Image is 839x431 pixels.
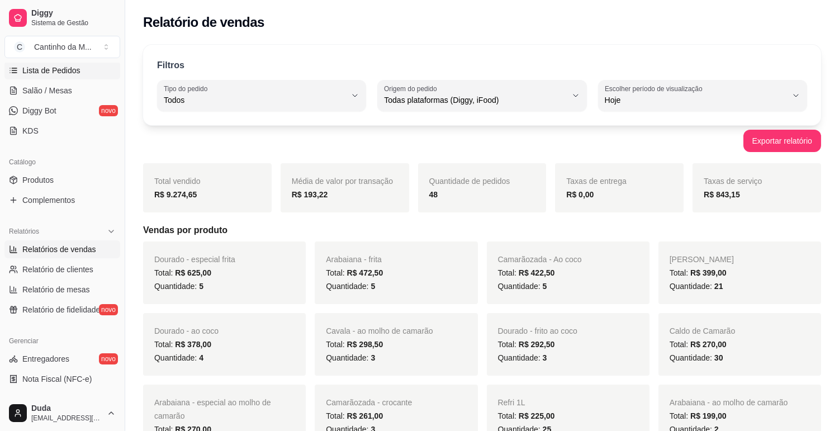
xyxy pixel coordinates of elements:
h2: Relatório de vendas [143,13,264,31]
button: Exportar relatório [743,130,821,152]
span: Todas plataformas (Diggy, iFood) [384,94,566,106]
a: Nota Fiscal (NFC-e) [4,370,120,388]
span: Quantidade: [498,353,547,362]
span: Quantidade de pedidos [429,177,510,186]
span: Relatórios de vendas [22,244,96,255]
span: Total: [326,340,383,349]
span: Relatório de fidelidade [22,304,100,315]
span: Total: [154,268,211,277]
span: Quantidade: [670,353,723,362]
p: Filtros [157,59,184,72]
span: 3 [371,353,375,362]
span: Relatório de clientes [22,264,93,275]
a: DiggySistema de Gestão [4,4,120,31]
button: Escolher período de visualizaçãoHoje [598,80,807,111]
span: Total: [326,411,383,420]
span: R$ 625,00 [175,268,211,277]
strong: R$ 843,15 [704,190,740,199]
span: [PERSON_NAME] [670,255,734,264]
span: Arabaiana - ao molho de camarão [670,398,788,407]
span: Diggy Bot [22,105,56,116]
span: Salão / Mesas [22,85,72,96]
a: Relatório de fidelidadenovo [4,301,120,319]
span: Quantidade: [154,353,203,362]
span: 30 [714,353,723,362]
a: Diggy Botnovo [4,102,120,120]
span: Quantidade: [326,282,375,291]
span: R$ 472,50 [347,268,383,277]
a: KDS [4,122,120,140]
span: Caldo de Camarão [670,326,736,335]
span: Complementos [22,195,75,206]
span: Lista de Pedidos [22,65,80,76]
span: 3 [543,353,547,362]
span: R$ 199,00 [690,411,727,420]
span: Camarãozada - crocante [326,398,412,407]
span: R$ 225,00 [519,411,555,420]
span: Total: [154,340,211,349]
span: Dourado - frito ao coco [498,326,577,335]
span: Refri 1L [498,398,525,407]
h5: Vendas por produto [143,224,821,237]
span: Controle de caixa [22,394,83,405]
div: Catálogo [4,153,120,171]
span: Entregadores [22,353,69,364]
label: Tipo do pedido [164,84,211,93]
strong: R$ 0,00 [566,190,594,199]
a: Complementos [4,191,120,209]
button: Select a team [4,36,120,58]
span: Relatório de mesas [22,284,90,295]
span: Todos [164,94,346,106]
span: [EMAIL_ADDRESS][DOMAIN_NAME] [31,414,102,423]
span: Produtos [22,174,54,186]
span: Duda [31,404,102,414]
span: Total vendido [154,177,201,186]
span: Camarãozada - Ao coco [498,255,582,264]
span: Nota Fiscal (NFC-e) [22,373,92,385]
a: Relatórios de vendas [4,240,120,258]
span: R$ 292,50 [519,340,555,349]
label: Origem do pedido [384,84,440,93]
span: Total: [670,268,727,277]
span: Quantidade: [498,282,547,291]
span: Total: [670,411,727,420]
button: Origem do pedidoTodas plataformas (Diggy, iFood) [377,80,586,111]
label: Escolher período de visualização [605,84,706,93]
a: Controle de caixa [4,390,120,408]
span: Sistema de Gestão [31,18,116,27]
span: KDS [22,125,39,136]
strong: R$ 9.274,65 [154,190,197,199]
span: 5 [371,282,375,291]
span: Total: [670,340,727,349]
span: R$ 298,50 [347,340,383,349]
span: Quantidade: [670,282,723,291]
span: Arabaiana - frita [326,255,382,264]
span: Relatórios [9,227,39,236]
span: R$ 422,50 [519,268,555,277]
span: R$ 399,00 [690,268,727,277]
span: Dourado - ao coco [154,326,219,335]
a: Salão / Mesas [4,82,120,100]
span: Diggy [31,8,116,18]
button: Duda[EMAIL_ADDRESS][DOMAIN_NAME] [4,400,120,427]
span: Quantidade: [154,282,203,291]
span: 4 [199,353,203,362]
span: Taxas de entrega [566,177,626,186]
span: 5 [543,282,547,291]
span: Total: [498,268,555,277]
strong: R$ 193,22 [292,190,328,199]
span: Total: [326,268,383,277]
a: Lista de Pedidos [4,61,120,79]
span: Média de valor por transação [292,177,393,186]
a: Relatório de mesas [4,281,120,299]
span: Taxas de serviço [704,177,762,186]
span: Quantidade: [326,353,375,362]
a: Entregadoresnovo [4,350,120,368]
a: Produtos [4,171,120,189]
span: C [14,41,25,53]
span: Hoje [605,94,787,106]
span: R$ 378,00 [175,340,211,349]
span: R$ 261,00 [347,411,383,420]
a: Relatório de clientes [4,261,120,278]
span: Dourado - especial frita [154,255,235,264]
